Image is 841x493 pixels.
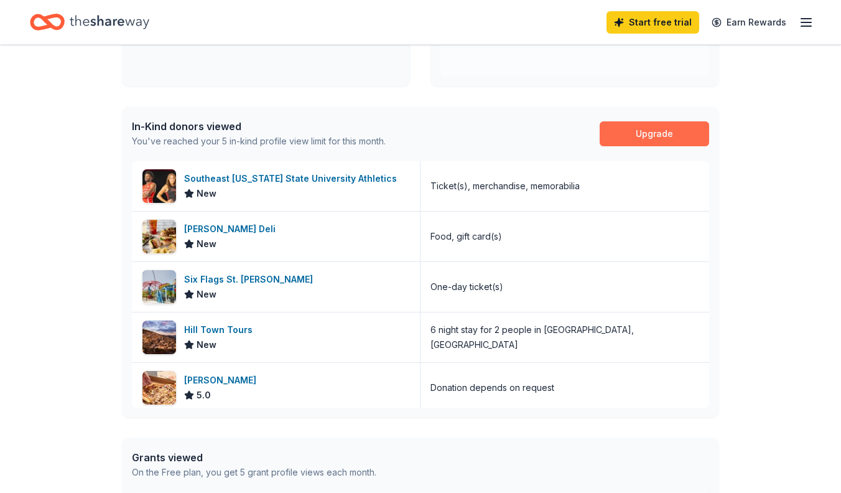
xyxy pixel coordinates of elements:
[142,371,176,405] img: Image for Casey's
[184,373,261,388] div: [PERSON_NAME]
[704,11,794,34] a: Earn Rewards
[184,272,318,287] div: Six Flags St. [PERSON_NAME]
[132,465,376,480] div: On the Free plan, you get 5 grant profile views each month.
[30,7,149,37] a: Home
[430,179,580,194] div: Ticket(s), merchandise, memorabilia
[197,237,216,251] span: New
[430,380,554,395] div: Donation depends on request
[142,169,176,203] img: Image for Southeast Missouri State University Athletics
[606,11,699,34] a: Start free trial
[197,337,216,352] span: New
[197,186,216,201] span: New
[132,119,386,134] div: In-Kind donors viewed
[142,270,176,304] img: Image for Six Flags St. Louis
[600,121,709,146] a: Upgrade
[132,450,376,465] div: Grants viewed
[430,279,503,294] div: One-day ticket(s)
[197,388,211,403] span: 5.0
[142,220,176,253] img: Image for McAlister's Deli
[142,321,176,354] img: Image for Hill Town Tours
[184,222,281,237] div: [PERSON_NAME] Deli
[430,322,699,352] div: 6 night stay for 2 people in [GEOGRAPHIC_DATA], [GEOGRAPHIC_DATA]
[430,229,502,244] div: Food, gift card(s)
[132,134,386,149] div: You've reached your 5 in-kind profile view limit for this month.
[184,171,402,186] div: Southeast [US_STATE] State University Athletics
[197,287,216,302] span: New
[184,322,258,337] div: Hill Town Tours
